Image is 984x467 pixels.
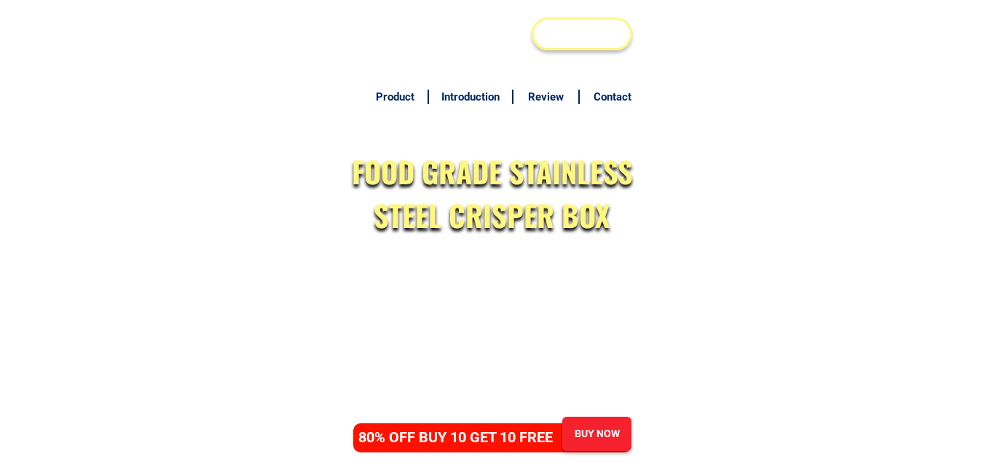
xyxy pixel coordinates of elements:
[370,89,420,106] h6: Product
[521,89,571,106] h6: Review
[534,22,630,45] div: BUY NOW
[436,89,504,106] h6: Introduction
[562,426,631,442] div: BUY NOW
[344,149,640,237] h2: FOOD GRADE STAINLESS STEEL CRISPER BOX
[358,426,568,448] h4: 80% OFF BUY 10 GET 10 FREE
[353,7,536,60] h3: JAPAN TECHNOLOGY ジャパンテクノロジー
[588,89,637,106] h6: Contact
